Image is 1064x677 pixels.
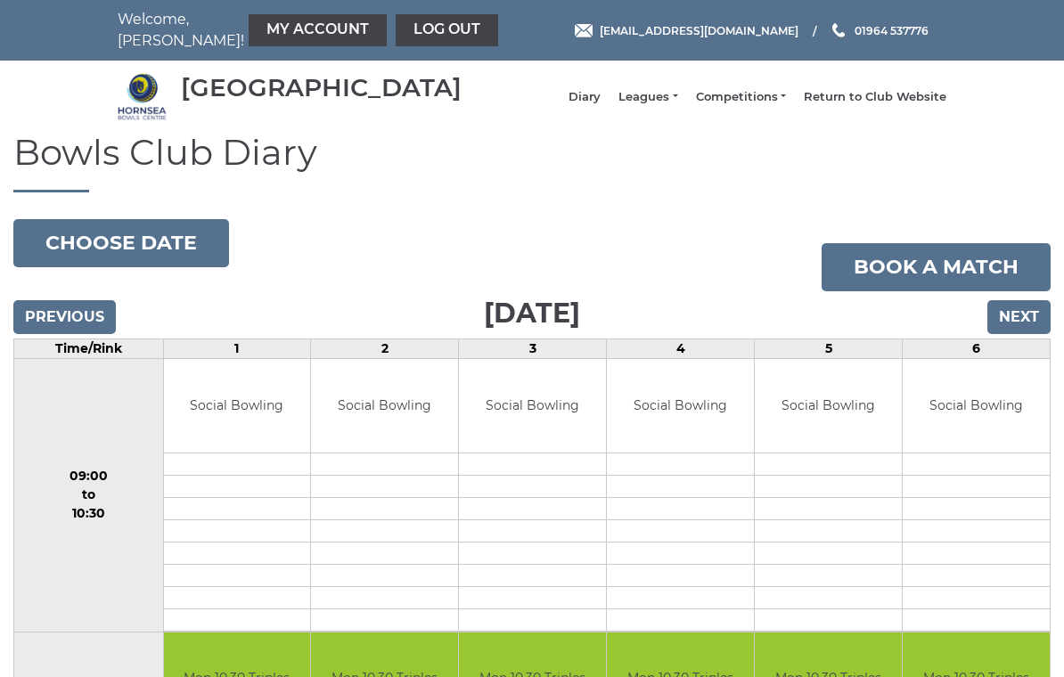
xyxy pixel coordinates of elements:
td: Social Bowling [459,359,606,453]
td: 1 [163,339,311,359]
button: Choose date [13,219,229,267]
input: Previous [13,300,116,334]
a: Return to Club Website [804,89,946,105]
a: Log out [396,14,498,46]
td: Social Bowling [164,359,311,453]
a: My Account [249,14,387,46]
h1: Bowls Club Diary [13,133,1051,192]
a: Phone us 01964 537776 [830,22,929,39]
a: Leagues [618,89,677,105]
div: [GEOGRAPHIC_DATA] [181,74,462,102]
img: Hornsea Bowls Centre [118,72,167,121]
td: 3 [459,339,607,359]
a: Competitions [696,89,786,105]
td: Social Bowling [755,359,902,453]
span: [EMAIL_ADDRESS][DOMAIN_NAME] [600,23,798,37]
a: Book a match [822,243,1051,291]
a: Diary [569,89,601,105]
td: 09:00 to 10:30 [14,359,164,632]
td: Social Bowling [311,359,458,453]
td: 2 [311,339,459,359]
img: Phone us [832,23,845,37]
nav: Welcome, [PERSON_NAME]! [118,9,447,52]
a: Email [EMAIL_ADDRESS][DOMAIN_NAME] [575,22,798,39]
td: Social Bowling [903,359,1050,453]
img: Email [575,24,593,37]
td: 4 [607,339,755,359]
td: Social Bowling [607,359,754,453]
td: 6 [903,339,1051,359]
td: 5 [755,339,903,359]
span: 01964 537776 [855,23,929,37]
td: Time/Rink [14,339,164,359]
input: Next [987,300,1051,334]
